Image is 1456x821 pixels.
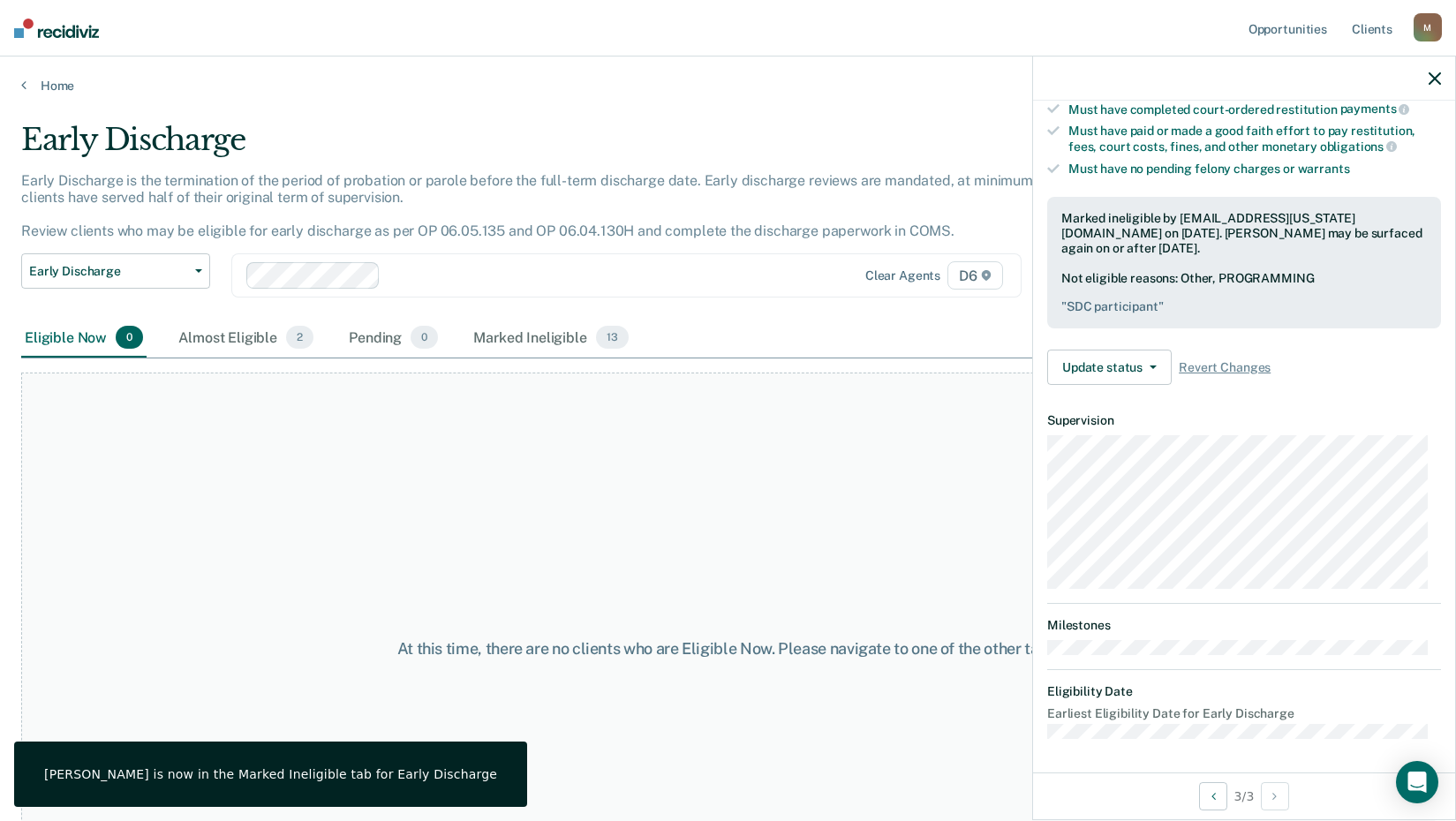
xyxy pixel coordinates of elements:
div: Early Discharge [21,122,1113,172]
span: warrants [1298,162,1350,176]
dt: Earliest Eligibility Date for Early Discharge [1047,706,1441,721]
dt: Supervision [1047,413,1441,428]
div: Must have completed court-ordered restitution [1068,102,1441,117]
span: Revert Changes [1179,360,1271,375]
span: 0 [411,326,438,349]
div: Pending [345,319,441,358]
span: 2 [286,326,313,349]
button: Previous Opportunity [1199,782,1227,810]
div: Eligible Now [21,319,147,358]
span: payments [1340,102,1410,116]
div: Open Intercom Messenger [1396,761,1438,803]
div: Marked Ineligible [470,319,631,358]
div: Marked ineligible by [EMAIL_ADDRESS][US_STATE][DOMAIN_NAME] on [DATE]. [PERSON_NAME] may be surfa... [1061,211,1427,255]
p: Early Discharge is the termination of the period of probation or parole before the full-term disc... [21,172,1071,240]
dt: Milestones [1047,618,1441,633]
button: Update status [1047,350,1172,385]
span: 13 [596,326,629,349]
div: Clear agents [865,268,940,283]
div: M [1414,13,1442,41]
div: Must have no pending felony charges or [1068,162,1441,177]
span: obligations [1320,139,1397,154]
a: Home [21,78,1435,94]
button: Next Opportunity [1261,782,1289,810]
span: D6 [947,261,1003,290]
div: [PERSON_NAME] is now in the Marked Ineligible tab for Early Discharge [44,766,497,782]
pre: " SDC participant " [1061,299,1427,314]
div: Almost Eligible [175,319,317,358]
dt: Eligibility Date [1047,684,1441,699]
div: Must have paid or made a good faith effort to pay restitution, fees, court costs, fines, and othe... [1068,124,1441,154]
img: Recidiviz [14,19,99,38]
div: Not eligible reasons: Other, PROGRAMMING [1061,271,1427,315]
div: 3 / 3 [1033,772,1455,819]
div: At this time, there are no clients who are Eligible Now. Please navigate to one of the other tabs. [375,639,1082,659]
span: 0 [116,326,143,349]
span: Early Discharge [29,264,188,279]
